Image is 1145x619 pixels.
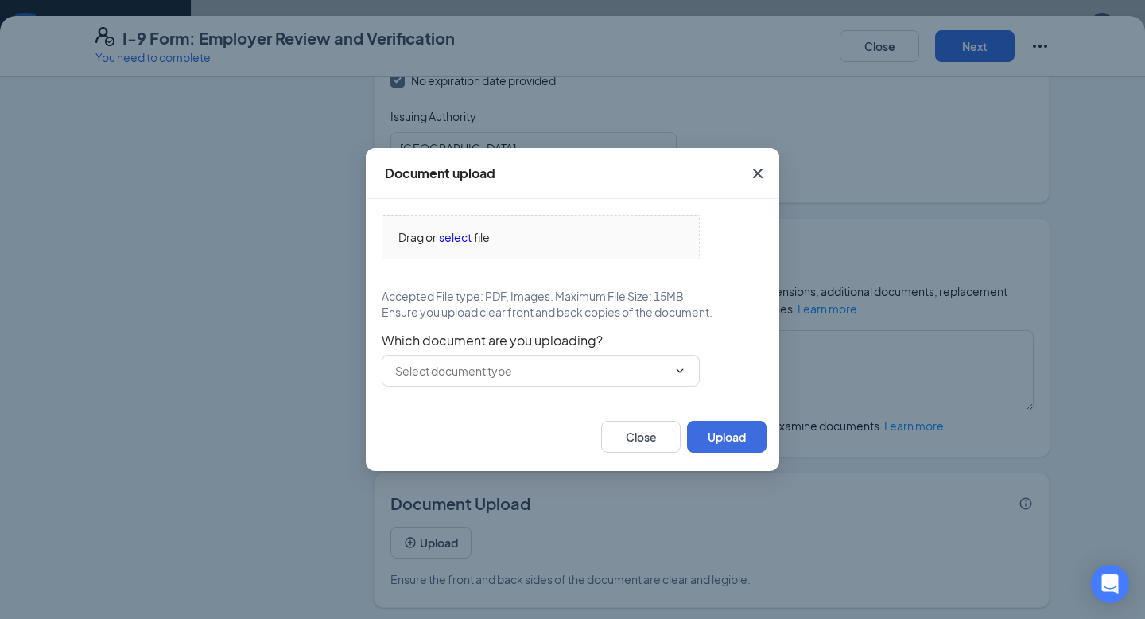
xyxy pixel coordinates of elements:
span: Drag orselectfile [382,216,699,259]
span: file [474,228,490,246]
svg: ChevronDown [673,364,686,377]
div: Document upload [385,165,495,182]
input: Select document type [395,362,667,380]
span: select [439,228,472,246]
span: Drag or [398,228,437,246]
span: Ensure you upload clear front and back copies of the document. [382,304,712,320]
div: Open Intercom Messenger [1091,565,1129,603]
button: Close [736,148,779,199]
button: Upload [687,421,767,453]
svg: Cross [748,164,767,183]
button: Close [601,421,681,453]
span: Accepted File type: PDF, Images. Maximum File Size: 15MB [382,288,684,304]
span: Which document are you uploading? [382,333,763,348]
